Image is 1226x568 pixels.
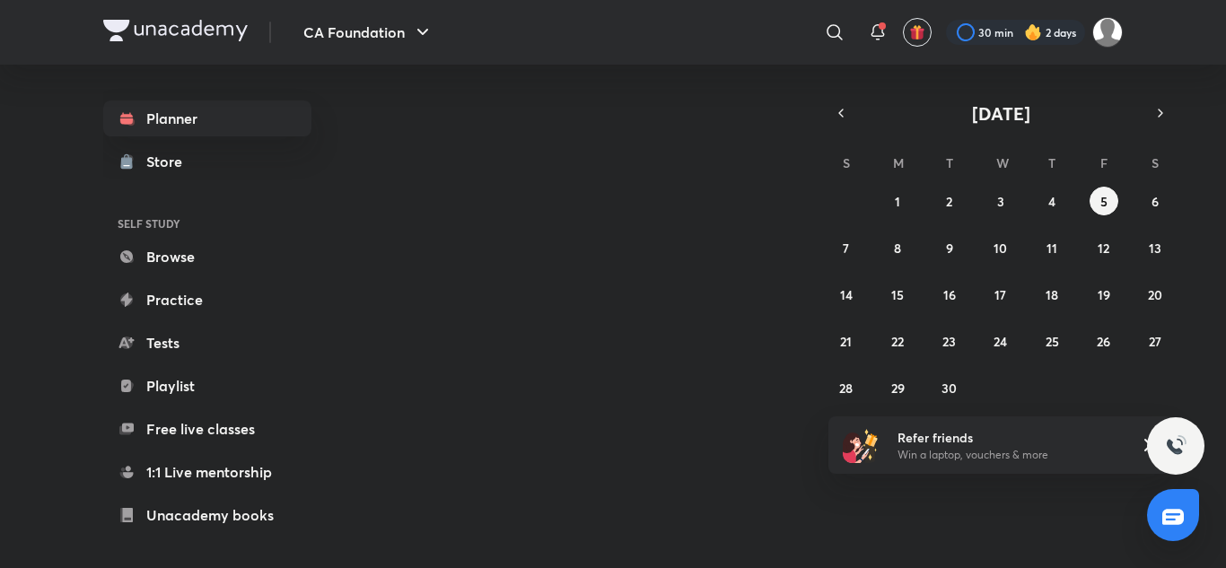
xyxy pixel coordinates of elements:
button: September 22, 2025 [883,327,912,355]
a: Playlist [103,368,311,404]
abbr: Friday [1100,154,1108,171]
a: Company Logo [103,20,248,46]
button: September 13, 2025 [1141,233,1169,262]
abbr: September 7, 2025 [843,240,849,257]
button: September 11, 2025 [1038,233,1066,262]
button: [DATE] [854,100,1148,126]
button: September 2, 2025 [935,187,964,215]
a: Unacademy books [103,497,311,533]
button: September 19, 2025 [1090,280,1118,309]
button: September 1, 2025 [883,187,912,215]
button: September 10, 2025 [986,233,1015,262]
span: [DATE] [972,101,1030,126]
abbr: September 17, 2025 [994,286,1006,303]
abbr: September 27, 2025 [1149,333,1161,350]
abbr: Monday [893,154,904,171]
abbr: September 8, 2025 [894,240,901,257]
button: September 8, 2025 [883,233,912,262]
button: September 24, 2025 [986,327,1015,355]
abbr: September 22, 2025 [891,333,904,350]
button: avatar [903,18,932,47]
button: CA Foundation [293,14,444,50]
abbr: September 14, 2025 [840,286,853,303]
abbr: Sunday [843,154,850,171]
abbr: September 29, 2025 [891,380,905,397]
button: September 17, 2025 [986,280,1015,309]
abbr: September 13, 2025 [1149,240,1161,257]
abbr: September 2, 2025 [946,193,952,210]
p: Win a laptop, vouchers & more [898,447,1118,463]
abbr: September 23, 2025 [942,333,956,350]
abbr: September 16, 2025 [943,286,956,303]
abbr: September 5, 2025 [1100,193,1108,210]
a: Planner [103,100,311,136]
button: September 3, 2025 [986,187,1015,215]
abbr: September 9, 2025 [946,240,953,257]
abbr: September 4, 2025 [1048,193,1055,210]
abbr: September 21, 2025 [840,333,852,350]
abbr: September 10, 2025 [994,240,1007,257]
a: Tests [103,325,311,361]
h6: Refer friends [898,428,1118,447]
button: September 26, 2025 [1090,327,1118,355]
button: September 6, 2025 [1141,187,1169,215]
abbr: Saturday [1152,154,1159,171]
abbr: September 6, 2025 [1152,193,1159,210]
button: September 25, 2025 [1038,327,1066,355]
button: September 29, 2025 [883,373,912,402]
button: September 5, 2025 [1090,187,1118,215]
abbr: September 18, 2025 [1046,286,1058,303]
abbr: September 20, 2025 [1148,286,1162,303]
abbr: September 25, 2025 [1046,333,1059,350]
a: 1:1 Live mentorship [103,454,311,490]
a: Free live classes [103,411,311,447]
a: Practice [103,282,311,318]
button: September 30, 2025 [935,373,964,402]
img: streak [1024,23,1042,41]
abbr: September 3, 2025 [997,193,1004,210]
button: September 14, 2025 [832,280,861,309]
img: Company Logo [103,20,248,41]
abbr: September 15, 2025 [891,286,904,303]
abbr: Thursday [1048,154,1055,171]
div: Store [146,151,193,172]
button: September 15, 2025 [883,280,912,309]
abbr: Tuesday [946,154,953,171]
img: referral [843,427,879,463]
button: September 21, 2025 [832,327,861,355]
abbr: September 30, 2025 [941,380,957,397]
button: September 9, 2025 [935,233,964,262]
abbr: September 12, 2025 [1098,240,1109,257]
button: September 28, 2025 [832,373,861,402]
a: Browse [103,239,311,275]
button: September 16, 2025 [935,280,964,309]
abbr: September 19, 2025 [1098,286,1110,303]
abbr: September 1, 2025 [895,193,900,210]
abbr: September 11, 2025 [1046,240,1057,257]
img: ttu [1165,435,1187,457]
button: September 23, 2025 [935,327,964,355]
button: September 27, 2025 [1141,327,1169,355]
button: September 4, 2025 [1038,187,1066,215]
a: Store [103,144,311,179]
button: September 20, 2025 [1141,280,1169,309]
button: September 12, 2025 [1090,233,1118,262]
abbr: September 24, 2025 [994,333,1007,350]
abbr: Wednesday [996,154,1009,171]
img: avatar [909,24,925,40]
h6: SELF STUDY [103,208,311,239]
button: September 18, 2025 [1038,280,1066,309]
abbr: September 28, 2025 [839,380,853,397]
img: ansh jain [1092,17,1123,48]
button: September 7, 2025 [832,233,861,262]
abbr: September 26, 2025 [1097,333,1110,350]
